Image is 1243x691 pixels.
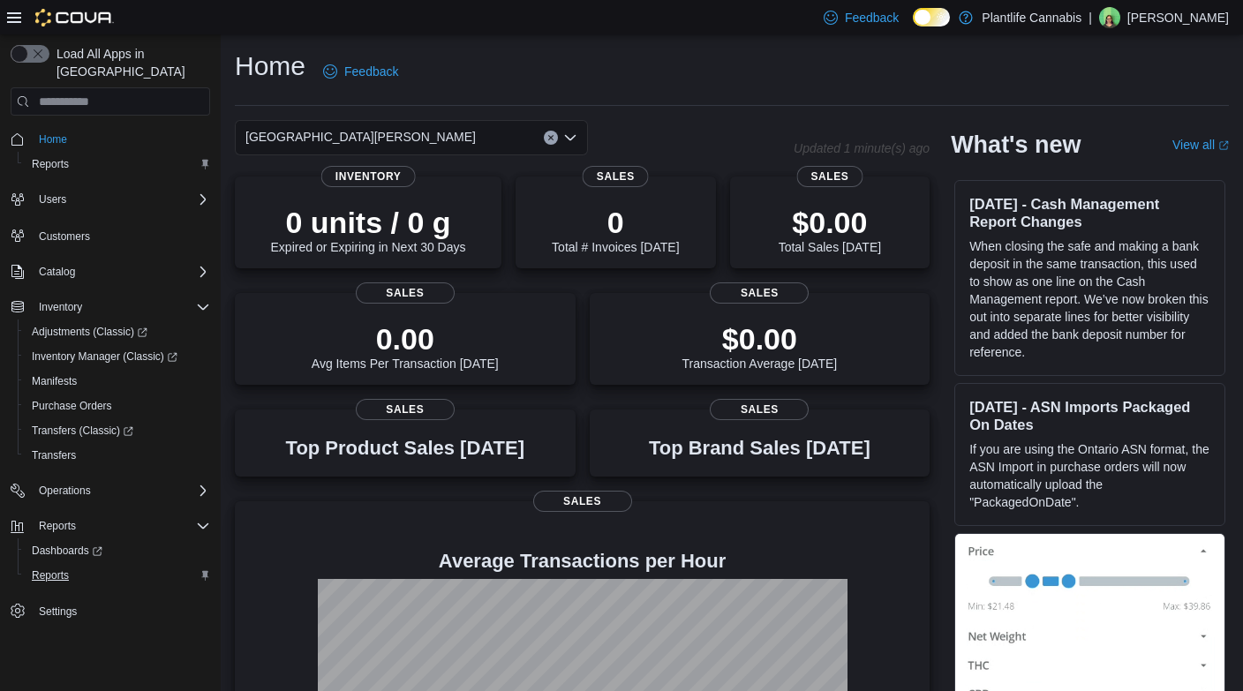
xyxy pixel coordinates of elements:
[32,374,77,388] span: Manifests
[18,152,217,177] button: Reports
[1172,138,1229,152] a: View allExternal link
[32,224,210,246] span: Customers
[32,480,210,501] span: Operations
[25,371,84,392] a: Manifests
[25,154,76,175] a: Reports
[32,189,73,210] button: Users
[18,443,217,468] button: Transfers
[649,438,870,459] h3: Top Brand Sales [DATE]
[344,63,398,80] span: Feedback
[321,166,416,187] span: Inventory
[32,601,84,622] a: Settings
[32,157,69,171] span: Reports
[286,438,524,459] h3: Top Product Sales [DATE]
[32,297,210,318] span: Inventory
[682,321,838,371] div: Transaction Average [DATE]
[533,491,632,512] span: Sales
[25,445,210,466] span: Transfers
[32,480,98,501] button: Operations
[1099,7,1120,28] div: Mackenzie Morgan
[49,45,210,80] span: Load All Apps in [GEOGRAPHIC_DATA]
[25,420,140,441] a: Transfers (Classic)
[4,295,217,319] button: Inventory
[25,540,109,561] a: Dashboards
[18,319,217,344] a: Adjustments (Classic)
[25,420,210,441] span: Transfers (Classic)
[18,563,217,588] button: Reports
[35,9,114,26] img: Cova
[18,394,217,418] button: Purchase Orders
[710,282,809,304] span: Sales
[544,131,558,145] button: Clear input
[32,349,177,364] span: Inventory Manager (Classic)
[1127,7,1229,28] p: [PERSON_NAME]
[32,261,82,282] button: Catalog
[32,129,74,150] a: Home
[11,119,210,670] nav: Complex example
[32,399,112,413] span: Purchase Orders
[316,54,405,89] a: Feedback
[39,132,67,146] span: Home
[39,519,76,533] span: Reports
[32,189,210,210] span: Users
[4,478,217,503] button: Operations
[32,544,102,558] span: Dashboards
[312,321,499,371] div: Avg Items Per Transaction [DATE]
[18,369,217,394] button: Manifests
[4,598,217,624] button: Settings
[4,259,217,284] button: Catalog
[32,515,210,537] span: Reports
[32,325,147,339] span: Adjustments (Classic)
[32,297,89,318] button: Inventory
[39,192,66,207] span: Users
[845,9,899,26] span: Feedback
[982,7,1081,28] p: Plantlife Cannabis
[969,237,1210,361] p: When closing the safe and making a bank deposit in the same transaction, this used to show as one...
[710,399,809,420] span: Sales
[25,395,210,417] span: Purchase Orders
[913,26,914,27] span: Dark Mode
[39,484,91,498] span: Operations
[32,128,210,150] span: Home
[682,321,838,357] p: $0.00
[552,205,679,254] div: Total # Invoices [DATE]
[794,141,930,155] p: Updated 1 minute(s) ago
[32,261,210,282] span: Catalog
[25,346,210,367] span: Inventory Manager (Classic)
[356,399,455,420] span: Sales
[913,8,950,26] input: Dark Mode
[4,222,217,248] button: Customers
[4,126,217,152] button: Home
[25,445,83,466] a: Transfers
[552,205,679,240] p: 0
[969,440,1210,511] p: If you are using the Ontario ASN format, the ASN Import in purchase orders will now automatically...
[312,321,499,357] p: 0.00
[25,395,119,417] a: Purchase Orders
[18,418,217,443] a: Transfers (Classic)
[25,565,76,586] a: Reports
[356,282,455,304] span: Sales
[271,205,466,254] div: Expired or Expiring in Next 30 Days
[1089,7,1092,28] p: |
[779,205,881,254] div: Total Sales [DATE]
[249,551,915,572] h4: Average Transactions per Hour
[18,538,217,563] a: Dashboards
[25,346,185,367] a: Inventory Manager (Classic)
[245,126,476,147] span: [GEOGRAPHIC_DATA][PERSON_NAME]
[796,166,863,187] span: Sales
[25,154,210,175] span: Reports
[563,131,577,145] button: Open list of options
[951,131,1081,159] h2: What's new
[32,515,83,537] button: Reports
[271,205,466,240] p: 0 units / 0 g
[32,600,210,622] span: Settings
[25,321,210,342] span: Adjustments (Classic)
[18,344,217,369] a: Inventory Manager (Classic)
[969,398,1210,433] h3: [DATE] - ASN Imports Packaged On Dates
[583,166,649,187] span: Sales
[25,371,210,392] span: Manifests
[32,424,133,438] span: Transfers (Classic)
[779,205,881,240] p: $0.00
[25,540,210,561] span: Dashboards
[969,195,1210,230] h3: [DATE] - Cash Management Report Changes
